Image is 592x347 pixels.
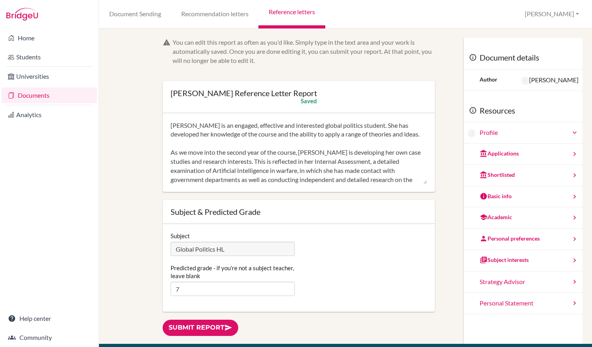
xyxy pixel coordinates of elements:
label: Subject [171,232,190,240]
div: Shortlisted [480,171,515,179]
a: Profile [480,128,579,137]
img: Anette Markula [521,77,529,85]
a: Subject interests [464,250,583,271]
a: Community [2,330,97,345]
a: Personal preferences [464,229,583,250]
a: Academic [464,207,583,229]
a: Universities [2,68,97,84]
div: Basic info [480,192,512,200]
div: [PERSON_NAME] Reference Letter Report [171,89,317,97]
a: Shortlisted [464,165,583,186]
a: Help center [2,311,97,326]
a: Submit report [163,320,238,336]
img: Casey Berg [468,129,476,137]
a: Applications [464,144,583,165]
img: Bridge-U [6,8,38,21]
label: Predicted grade - if you're not a subject teacher, leave blank [171,264,295,280]
div: Author [480,76,497,83]
a: Students [2,49,97,65]
div: Subject & Predicted Grade [171,208,427,216]
a: Personal Statement [464,293,583,314]
div: Subject interests [480,256,529,264]
a: Strategy Advisor [464,271,583,293]
button: [PERSON_NAME] [521,7,583,21]
a: Basic info [464,186,583,208]
div: Personal preferences [480,235,540,243]
a: Home [2,30,97,46]
div: Applications [480,150,519,157]
div: [PERSON_NAME] [521,76,579,85]
div: Document details [464,46,583,70]
div: Academic [480,213,512,221]
div: You can edit this report as often as you'd like. Simply type in the text area and your work is au... [173,38,435,65]
div: Saved [301,97,317,105]
a: Analytics [2,107,97,123]
div: Resources [464,99,583,123]
a: Documents [2,87,97,103]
